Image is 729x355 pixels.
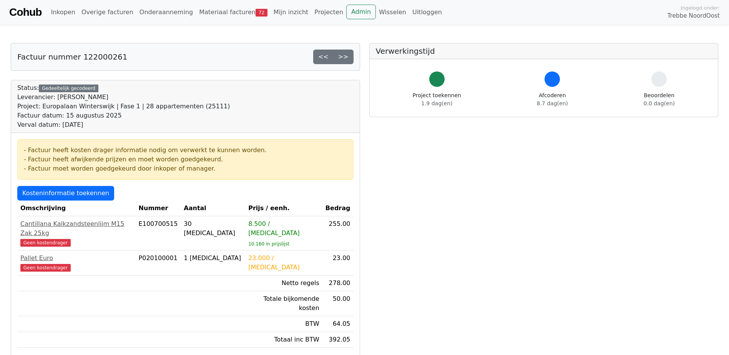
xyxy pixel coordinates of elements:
[20,254,133,263] div: Pallet Euro
[20,219,133,247] a: Cantillana Kalkzandsteenlijm M15 Zak 25kgGeen kostendrager
[17,83,230,129] div: Status:
[17,102,230,111] div: Project: Europalaan Winterswijk | Fase 1 | 28 appartementen (25111)
[17,186,114,201] a: Kosteninformatie toekennen
[248,219,319,238] div: 8.500 / [MEDICAL_DATA]
[322,216,354,250] td: 255.00
[196,5,271,20] a: Materiaal facturen72
[322,332,354,348] td: 392.05
[245,291,322,316] td: Totale bijkomende kosten
[78,5,136,20] a: Overige facturen
[20,264,71,272] span: Geen kostendrager
[421,100,452,106] span: 1.9 dag(en)
[17,120,230,129] div: Verval datum: [DATE]
[39,85,98,92] div: Gedeeltelijk gecodeerd
[346,5,376,19] a: Admin
[20,239,71,247] span: Geen kostendrager
[537,100,568,106] span: 8.7 dag(en)
[24,164,347,173] div: - Factuur moet worden goedgekeurd door inkoper of manager.
[181,201,245,216] th: Aantal
[644,91,675,108] div: Beoordelen
[322,275,354,291] td: 278.00
[322,201,354,216] th: Bedrag
[413,91,461,108] div: Project toekennen
[245,332,322,348] td: Totaal inc BTW
[17,93,230,102] div: Leverancier: [PERSON_NAME]
[184,254,242,263] div: 1 [MEDICAL_DATA]
[322,250,354,275] td: 23.00
[333,50,354,64] a: >>
[313,50,334,64] a: <<
[376,46,712,56] h5: Verwerkingstijd
[136,216,181,250] td: E100700515
[17,201,136,216] th: Omschrijving
[376,5,409,20] a: Wisselen
[248,254,319,272] div: 23.000 / [MEDICAL_DATA]
[681,4,720,12] span: Ingelogd onder:
[17,52,127,61] h5: Factuur nummer 122000261
[322,316,354,332] td: 64.05
[20,254,133,272] a: Pallet EuroGeen kostendrager
[245,316,322,332] td: BTW
[136,201,181,216] th: Nummer
[248,241,289,247] sub: 10.160 in prijslijst
[322,291,354,316] td: 50.00
[271,5,312,20] a: Mijn inzicht
[9,3,42,22] a: Cohub
[24,146,347,155] div: - Factuur heeft kosten drager informatie nodig om verwerkt te kunnen worden.
[136,250,181,275] td: P020100001
[644,100,675,106] span: 0.0 dag(en)
[245,275,322,291] td: Netto regels
[17,111,230,120] div: Factuur datum: 15 augustus 2025
[184,219,242,238] div: 30 [MEDICAL_DATA]
[311,5,346,20] a: Projecten
[409,5,445,20] a: Uitloggen
[136,5,196,20] a: Onderaanneming
[537,91,568,108] div: Afcoderen
[245,201,322,216] th: Prijs / eenh.
[48,5,78,20] a: Inkopen
[668,12,720,20] span: Trebbe NoordOost
[20,219,133,238] div: Cantillana Kalkzandsteenlijm M15 Zak 25kg
[24,155,347,164] div: - Factuur heeft afwijkende prijzen en moet worden goedgekeurd.
[256,9,267,17] span: 72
